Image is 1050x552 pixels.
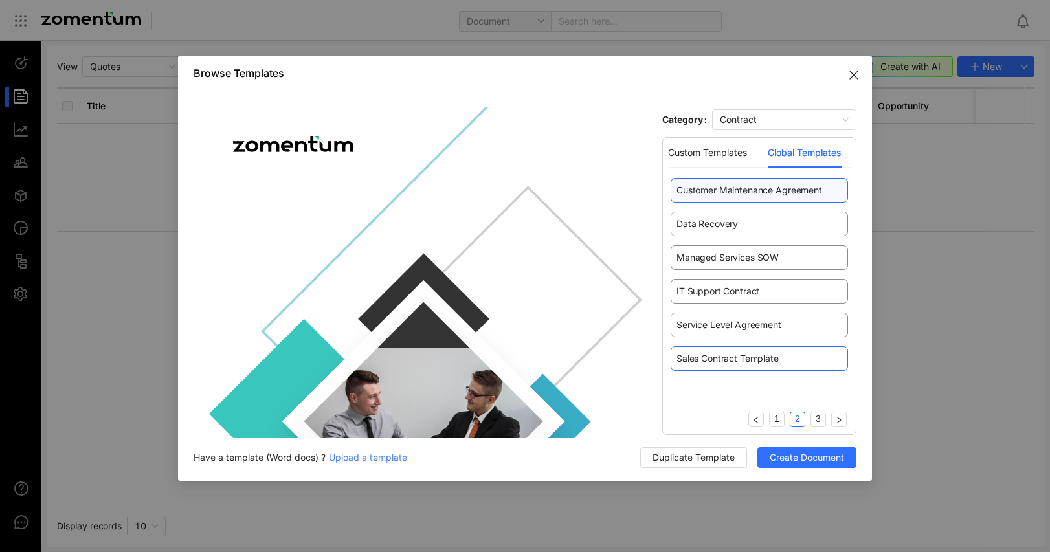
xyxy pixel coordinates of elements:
[671,313,848,337] div: Service Level Agreement
[836,56,872,92] button: Close
[676,184,822,197] span: Customer Maintenance Agreement
[720,110,849,129] span: Contract
[668,146,747,160] div: Custom Templates
[326,447,410,468] button: Upload a template
[671,212,848,236] div: Data Recovery
[810,412,826,427] li: 3
[640,447,747,468] button: Duplicate Template
[770,450,844,465] span: Create Document
[653,450,735,465] span: Duplicate Template
[790,412,805,426] a: 2
[671,279,848,304] div: IT Support Contract
[662,114,712,125] label: Category
[194,66,856,80] div: Browse Templates
[676,217,738,230] span: Data Recovery
[831,412,847,427] li: Next Page
[768,146,841,160] div: Global Templates
[671,245,848,270] div: Managed Services SOW
[757,447,856,468] button: Create Document
[748,412,764,427] button: left
[835,416,843,424] span: right
[194,447,326,465] div: Have a template (Word docs) ?
[676,318,781,331] span: Service Level Agreement
[671,178,848,203] div: Customer Maintenance Agreement
[676,285,759,298] span: IT Support Contract
[329,450,407,465] span: Upload a template
[676,352,779,365] span: Sales Contract Template
[769,412,785,427] li: 1
[752,416,760,424] span: left
[770,412,784,426] a: 1
[811,412,825,426] a: 3
[748,412,764,427] li: Previous Page
[676,251,779,264] span: Managed Services SOW
[831,412,847,427] button: right
[671,346,848,371] div: Sales Contract Template
[790,412,805,427] li: 2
